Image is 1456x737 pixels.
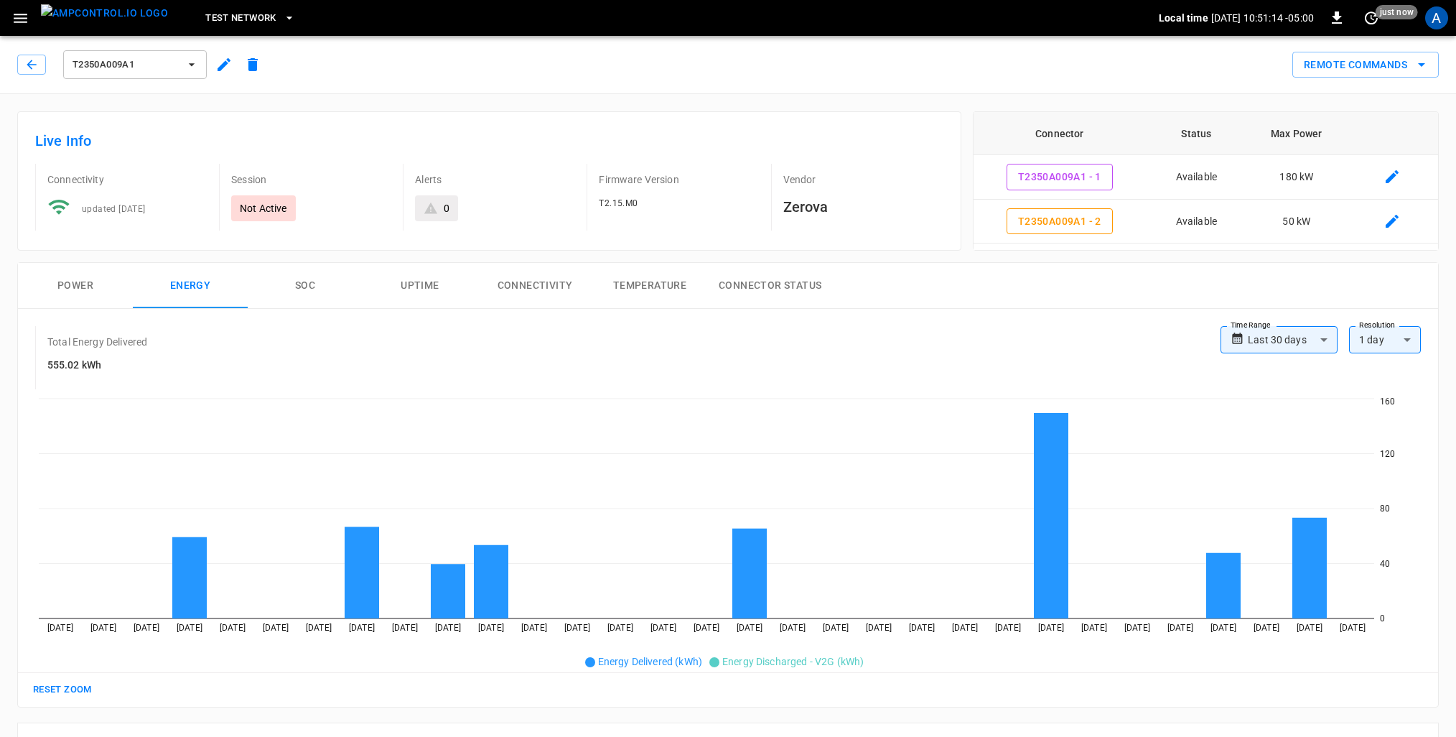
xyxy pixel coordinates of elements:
[1425,6,1448,29] div: profile-icon
[598,656,702,667] span: Energy Delivered (kWh)
[592,263,707,309] button: Temperature
[823,623,849,633] tspan: [DATE]
[1211,11,1314,25] p: [DATE] 10:51:14 -05:00
[248,263,363,309] button: SOC
[47,335,147,349] p: Total Energy Delivered
[521,623,547,633] tspan: [DATE]
[783,172,943,187] p: Vendor
[47,172,207,187] p: Connectivity
[1247,112,1346,155] th: Max Power
[73,57,179,73] span: T2350A009A1
[909,623,935,633] tspan: [DATE]
[1146,155,1247,200] td: Available
[1297,623,1322,633] tspan: [DATE]
[564,623,590,633] tspan: [DATE]
[90,623,116,633] tspan: [DATE]
[1007,208,1113,235] button: T2350A009A1 - 2
[1292,52,1439,78] div: remote commands options
[737,623,762,633] tspan: [DATE]
[18,263,133,309] button: Power
[1380,613,1385,624] tspan: 0
[477,263,592,309] button: Connectivity
[1292,52,1439,78] button: Remote Commands
[1081,623,1107,633] tspan: [DATE]
[952,623,978,633] tspan: [DATE]
[63,50,207,79] button: T2350A009A1
[1146,200,1247,244] td: Available
[783,195,943,218] h6: Zerova
[1247,155,1346,200] td: 180 kW
[363,263,477,309] button: Uptime
[1231,320,1271,331] label: Time Range
[349,623,375,633] tspan: [DATE]
[1340,623,1366,633] tspan: [DATE]
[231,172,391,187] p: Session
[599,198,638,208] span: T2.15.M0
[82,204,146,214] span: updated [DATE]
[694,623,719,633] tspan: [DATE]
[1349,326,1421,353] div: 1 day
[1146,112,1247,155] th: Status
[29,679,95,701] button: Reset zoom
[240,201,287,215] p: Not Active
[995,623,1021,633] tspan: [DATE]
[1159,11,1208,25] p: Local time
[866,623,892,633] tspan: [DATE]
[1167,623,1193,633] tspan: [DATE]
[974,112,1146,155] th: Connector
[1380,504,1390,514] tspan: 80
[205,10,276,27] span: Test Network
[133,263,248,309] button: Energy
[1376,5,1418,19] span: just now
[200,4,300,32] button: Test Network
[392,623,418,633] tspan: [DATE]
[1247,244,1346,288] td: -
[1380,397,1395,407] tspan: 160
[1038,623,1064,633] tspan: [DATE]
[263,623,289,633] tspan: [DATE]
[134,623,159,633] tspan: [DATE]
[707,263,833,309] button: Connector Status
[35,129,943,152] h6: Live Info
[1380,559,1390,569] tspan: 40
[650,623,676,633] tspan: [DATE]
[1007,164,1113,190] button: T2350A009A1 - 1
[444,201,449,215] div: 0
[47,358,147,374] h6: 555.02 kWh
[1254,623,1279,633] tspan: [DATE]
[780,623,806,633] tspan: [DATE]
[47,623,73,633] tspan: [DATE]
[974,112,1438,332] table: connector table
[607,623,633,633] tspan: [DATE]
[478,623,504,633] tspan: [DATE]
[1124,623,1150,633] tspan: [DATE]
[1359,320,1395,331] label: Resolution
[1210,623,1236,633] tspan: [DATE]
[1146,244,1247,288] td: Unavailable
[599,172,759,187] p: Firmware Version
[306,623,332,633] tspan: [DATE]
[41,4,168,22] img: ampcontrol.io logo
[415,172,575,187] p: Alerts
[722,656,864,667] span: Energy Discharged - V2G (kWh)
[1380,449,1395,459] tspan: 120
[177,623,202,633] tspan: [DATE]
[1248,326,1338,353] div: Last 30 days
[1360,6,1383,29] button: set refresh interval
[435,623,461,633] tspan: [DATE]
[1247,200,1346,244] td: 50 kW
[220,623,246,633] tspan: [DATE]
